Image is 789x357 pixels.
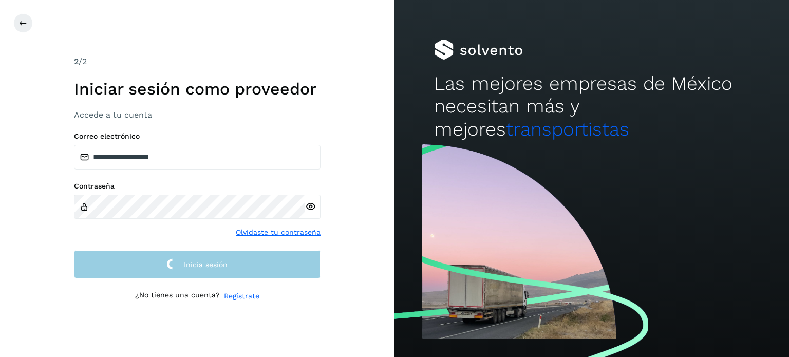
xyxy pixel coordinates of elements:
button: Inicia sesión [74,250,321,278]
a: Olvidaste tu contraseña [236,227,321,238]
div: /2 [74,55,321,68]
span: Inicia sesión [184,261,228,268]
h2: Las mejores empresas de México necesitan más y mejores [434,72,749,141]
span: transportistas [506,118,629,140]
span: 2 [74,57,79,66]
a: Regístrate [224,291,259,302]
h3: Accede a tu cuenta [74,110,321,120]
p: ¿No tienes una cuenta? [135,291,220,302]
label: Contraseña [74,182,321,191]
label: Correo electrónico [74,132,321,141]
h1: Iniciar sesión como proveedor [74,79,321,99]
